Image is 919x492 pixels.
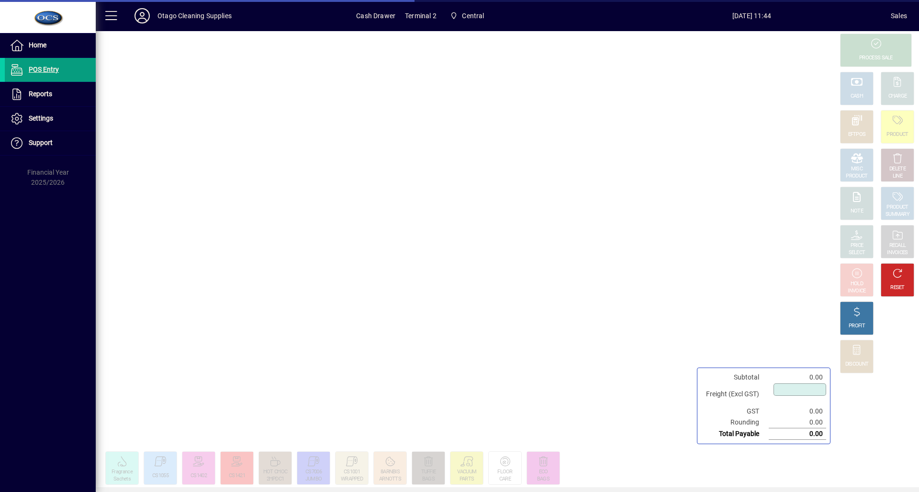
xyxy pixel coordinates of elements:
div: CS1001 [344,469,360,476]
div: Fragrance [112,469,133,476]
div: Sales [891,8,907,23]
div: Sachets [113,476,131,483]
div: PROCESS SALE [859,55,893,62]
div: MISC [851,166,863,173]
div: ECO [539,469,548,476]
td: Rounding [701,417,769,428]
div: VACUUM [457,469,477,476]
td: 0.00 [769,372,826,383]
div: INVOICE [848,288,865,295]
div: BAGS [537,476,549,483]
div: SELECT [849,249,865,257]
span: Home [29,41,46,49]
td: Total Payable [701,428,769,440]
div: CS7006 [305,469,322,476]
div: CASH [851,93,863,100]
div: WRAPPED [341,476,363,483]
div: ARNOTTS [379,476,401,483]
div: PROFIT [849,323,865,330]
div: 2HPDC1 [267,476,284,483]
div: FLOOR [497,469,513,476]
span: [DATE] 11:44 [613,8,891,23]
div: Otago Cleaning Supplies [157,8,232,23]
td: 0.00 [769,406,826,417]
td: GST [701,406,769,417]
span: Support [29,139,53,146]
div: LINE [893,173,902,180]
div: CS1402 [191,472,207,480]
div: CARE [499,476,511,483]
td: 0.00 [769,428,826,440]
div: TUFFIE [421,469,436,476]
div: PRODUCT [886,204,908,211]
div: PRICE [851,242,863,249]
div: HOT CHOC [263,469,287,476]
span: POS Entry [29,66,59,73]
td: 0.00 [769,417,826,428]
div: RESET [890,284,905,291]
div: EFTPOS [848,131,866,138]
span: Terminal 2 [405,8,437,23]
div: 8ARNBIS [381,469,400,476]
div: PRODUCT [886,131,908,138]
span: Central [446,7,488,24]
a: Settings [5,107,96,131]
div: PARTS [459,476,474,483]
span: Settings [29,114,53,122]
div: SUMMARY [885,211,909,218]
div: CHARGE [888,93,907,100]
div: BAGS [422,476,435,483]
div: INVOICES [887,249,908,257]
div: HOLD [851,280,863,288]
a: Support [5,131,96,155]
td: Freight (Excl GST) [701,383,769,406]
div: NOTE [851,208,863,215]
span: Cash Drawer [356,8,395,23]
td: Subtotal [701,372,769,383]
div: CS1055 [152,472,168,480]
div: RECALL [889,242,906,249]
span: Reports [29,90,52,98]
a: Reports [5,82,96,106]
button: Profile [127,7,157,24]
a: Home [5,34,96,57]
div: PRODUCT [846,173,867,180]
div: DELETE [889,166,906,173]
div: CS1421 [229,472,245,480]
div: DISCOUNT [845,361,868,368]
div: JUMBO [305,476,322,483]
span: Central [462,8,484,23]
